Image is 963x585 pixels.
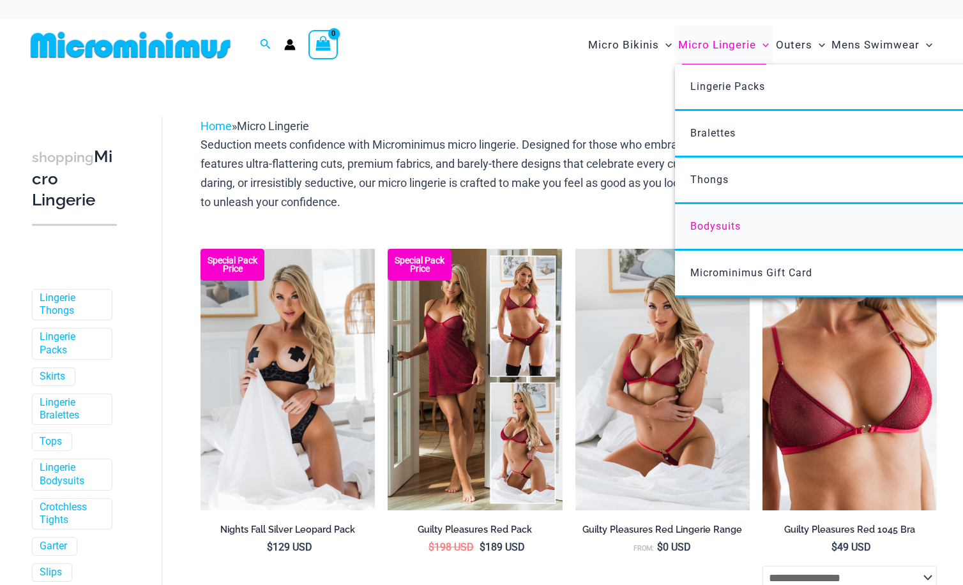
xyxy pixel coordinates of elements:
[201,249,375,510] a: Nights Fall Silver Leopard 1036 Bra 6046 Thong 09v2 Nights Fall Silver Leopard 1036 Bra 6046 Thon...
[201,249,375,510] img: Nights Fall Silver Leopard 1036 Bra 6046 Thong 09v2
[756,29,769,61] span: Menu Toggle
[575,249,750,510] a: Guilty Pleasures Red 1045 Bra 689 Micro 05Guilty Pleasures Red 1045 Bra 689 Micro 06Guilty Pleasu...
[388,524,562,540] a: Guilty Pleasures Red Pack
[40,330,102,357] a: Lingerie Packs
[32,146,117,211] h3: Micro Lingerie
[657,541,663,553] span: $
[26,31,236,59] img: MM SHOP LOGO FLAT
[237,119,309,133] span: Micro Lingerie
[690,127,736,139] span: Bralettes
[40,566,62,579] a: Slips
[690,80,765,93] span: Lingerie Packs
[480,541,485,553] span: $
[633,544,654,552] span: From:
[659,29,672,61] span: Menu Toggle
[480,541,525,553] bdi: 189 USD
[585,26,675,64] a: Micro BikinisMenu ToggleMenu Toggle
[201,119,232,133] a: Home
[678,29,756,61] span: Micro Lingerie
[831,541,837,553] span: $
[201,256,264,273] b: Special Pack Price
[776,29,812,61] span: Outers
[831,541,871,553] bdi: 49 USD
[388,256,451,273] b: Special Pack Price
[831,29,920,61] span: Mens Swimwear
[428,541,434,553] span: $
[690,174,729,186] span: Thongs
[762,524,937,540] a: Guilty Pleasures Red 1045 Bra
[40,461,102,488] a: Lingerie Bodysuits
[40,396,102,423] a: Lingerie Bralettes
[428,541,474,553] bdi: 198 USD
[388,249,562,510] img: Guilty Pleasures Red Collection Pack F
[40,292,102,318] a: Lingerie Thongs
[308,30,338,59] a: View Shopping Cart, empty
[267,541,312,553] bdi: 129 USD
[812,29,825,61] span: Menu Toggle
[201,524,375,536] h2: Nights Fall Silver Leopard Pack
[201,119,309,133] span: »
[201,135,937,211] p: Seduction meets confidence with Microminimus micro lingerie. Designed for those who embrace their...
[690,267,812,279] span: Microminimus Gift Card
[583,24,937,66] nav: Site Navigation
[575,249,750,510] img: Guilty Pleasures Red 1045 Bra 689 Micro 05
[260,37,271,53] a: Search icon link
[40,435,62,448] a: Tops
[267,541,273,553] span: $
[32,149,94,165] span: shopping
[762,249,937,510] img: Guilty Pleasures Red 1045 Bra 01
[762,524,937,536] h2: Guilty Pleasures Red 1045 Bra
[588,29,659,61] span: Micro Bikinis
[40,501,102,528] a: Crotchless Tights
[690,220,741,232] span: Bodysuits
[201,524,375,540] a: Nights Fall Silver Leopard Pack
[657,541,691,553] bdi: 0 USD
[828,26,936,64] a: Mens SwimwearMenu ToggleMenu Toggle
[762,249,937,510] a: Guilty Pleasures Red 1045 Bra 01Guilty Pleasures Red 1045 Bra 02Guilty Pleasures Red 1045 Bra 02
[575,524,750,540] a: Guilty Pleasures Red Lingerie Range
[773,26,828,64] a: OutersMenu ToggleMenu Toggle
[40,370,65,383] a: Skirts
[675,26,772,64] a: Micro LingerieMenu ToggleMenu Toggle
[388,249,562,510] a: Guilty Pleasures Red Collection Pack F Guilty Pleasures Red Collection Pack BGuilty Pleasures Red...
[575,524,750,536] h2: Guilty Pleasures Red Lingerie Range
[388,524,562,536] h2: Guilty Pleasures Red Pack
[920,29,932,61] span: Menu Toggle
[284,39,296,50] a: Account icon link
[40,540,67,553] a: Garter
